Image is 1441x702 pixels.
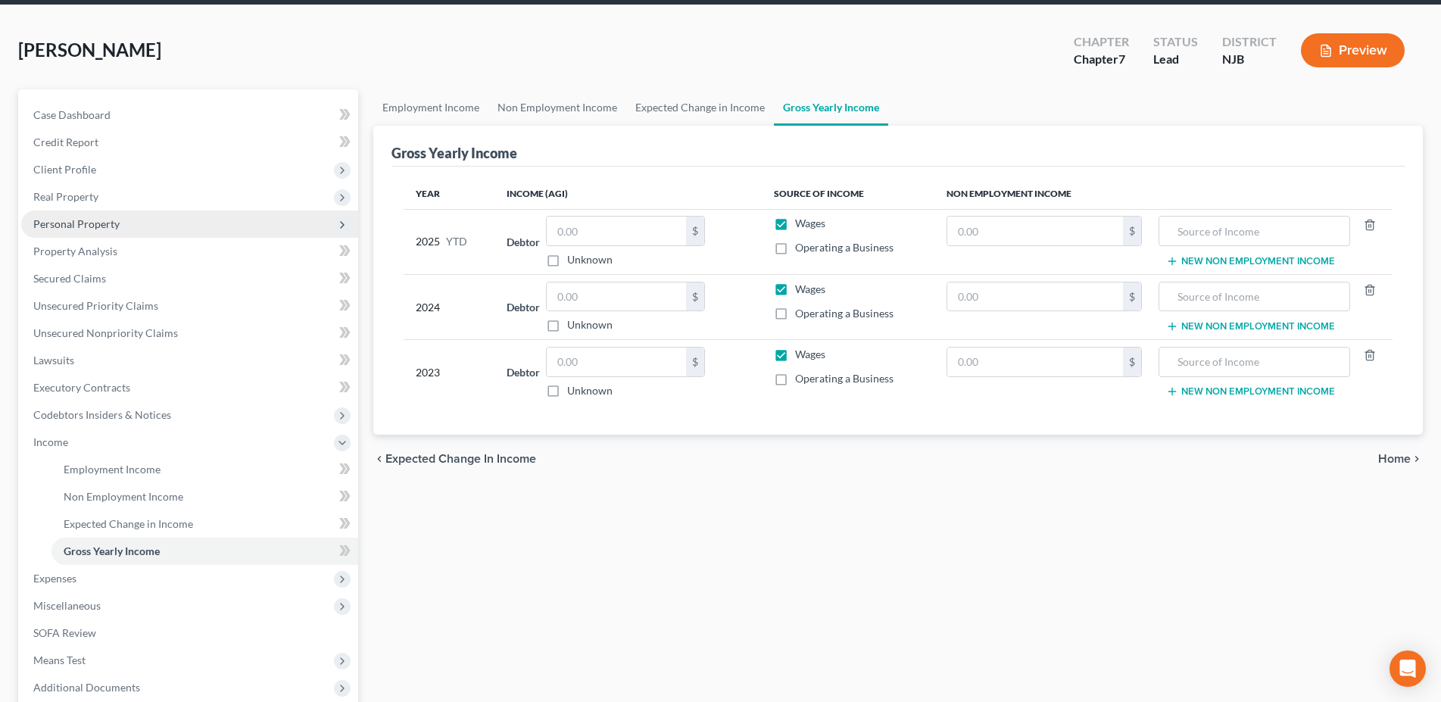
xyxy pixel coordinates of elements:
span: SOFA Review [33,626,96,639]
div: $ [686,217,704,245]
a: Non Employment Income [488,89,626,126]
div: Gross Yearly Income [391,144,517,162]
a: Gross Yearly Income [51,538,358,565]
input: 0.00 [947,217,1124,245]
div: $ [1123,217,1141,245]
a: Expected Change in Income [626,89,774,126]
th: Income (AGI) [494,179,762,209]
span: Expected Change in Income [385,453,536,465]
th: Year [404,179,494,209]
span: 7 [1118,51,1125,66]
label: Unknown [567,317,613,332]
span: Credit Report [33,136,98,148]
button: Preview [1301,33,1405,67]
div: District [1222,33,1277,51]
button: chevron_left Expected Change in Income [373,453,536,465]
a: SOFA Review [21,619,358,647]
span: Operating a Business [795,372,894,385]
span: Wages [795,348,825,360]
span: Expected Change in Income [64,517,193,530]
input: 0.00 [547,282,686,311]
div: NJB [1222,51,1277,68]
label: Debtor [507,364,540,380]
div: Chapter [1074,51,1129,68]
button: Home chevron_right [1378,453,1423,465]
a: Case Dashboard [21,101,358,129]
span: Wages [795,282,825,295]
div: 2025 [416,216,482,267]
input: Source of Income [1167,217,1341,245]
input: 0.00 [947,282,1124,311]
span: Unsecured Nonpriority Claims [33,326,178,339]
div: $ [686,348,704,376]
div: Chapter [1074,33,1129,51]
span: Case Dashboard [33,108,111,121]
span: Operating a Business [795,241,894,254]
span: [PERSON_NAME] [18,39,161,61]
span: Unsecured Priority Claims [33,299,158,312]
th: Source of Income [762,179,934,209]
input: 0.00 [947,348,1124,376]
span: Secured Claims [33,272,106,285]
span: Home [1378,453,1411,465]
span: Lawsuits [33,354,74,367]
a: Gross Yearly Income [774,89,888,126]
input: Source of Income [1167,348,1341,376]
label: Debtor [507,299,540,315]
span: Executory Contracts [33,381,130,394]
span: Operating a Business [795,307,894,320]
input: Source of Income [1167,282,1341,311]
label: Debtor [507,234,540,250]
span: Employment Income [64,463,161,476]
a: Unsecured Priority Claims [21,292,358,320]
span: YTD [446,234,467,249]
div: $ [1123,348,1141,376]
div: Open Intercom Messenger [1390,651,1426,687]
span: Miscellaneous [33,599,101,612]
div: Status [1153,33,1198,51]
span: Real Property [33,190,98,203]
span: Personal Property [33,217,120,230]
span: Property Analysis [33,245,117,257]
div: $ [1123,282,1141,311]
span: Client Profile [33,163,96,176]
div: $ [686,282,704,311]
i: chevron_right [1411,453,1423,465]
span: Wages [795,217,825,229]
i: chevron_left [373,453,385,465]
a: Expected Change in Income [51,510,358,538]
a: Credit Report [21,129,358,156]
label: Unknown [567,252,613,267]
span: Gross Yearly Income [64,544,160,557]
a: Executory Contracts [21,374,358,401]
a: Secured Claims [21,265,358,292]
span: Expenses [33,572,76,585]
input: 0.00 [547,348,686,376]
a: Lawsuits [21,347,358,374]
div: Lead [1153,51,1198,68]
a: Employment Income [51,456,358,483]
span: Additional Documents [33,681,140,694]
a: Non Employment Income [51,483,358,510]
button: New Non Employment Income [1166,385,1335,398]
span: Income [33,435,68,448]
span: Means Test [33,654,86,666]
span: Codebtors Insiders & Notices [33,408,171,421]
button: New Non Employment Income [1166,320,1335,332]
button: New Non Employment Income [1166,255,1335,267]
span: Non Employment Income [64,490,183,503]
a: Property Analysis [21,238,358,265]
div: 2024 [416,282,482,333]
label: Unknown [567,383,613,398]
a: Employment Income [373,89,488,126]
div: 2023 [416,347,482,398]
th: Non Employment Income [934,179,1393,209]
input: 0.00 [547,217,686,245]
a: Unsecured Nonpriority Claims [21,320,358,347]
